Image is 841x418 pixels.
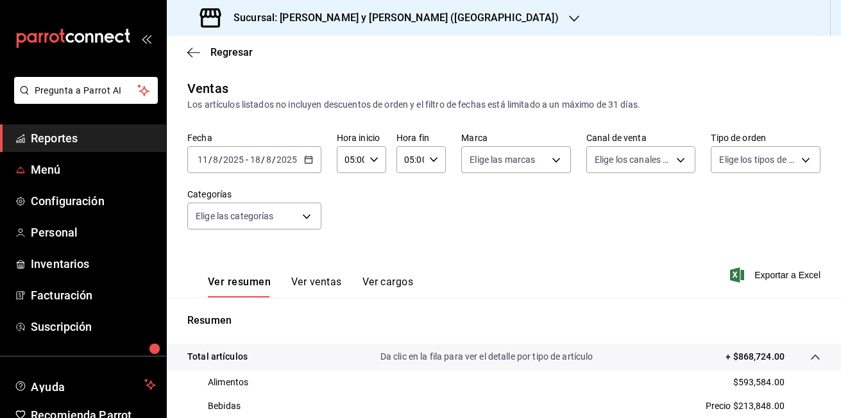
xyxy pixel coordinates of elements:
font: Facturación [31,288,92,302]
input: ---- [223,155,244,165]
p: Alimentos [208,376,248,389]
button: open_drawer_menu [141,33,151,44]
span: - [246,155,248,165]
input: -- [266,155,272,165]
label: Tipo de orden [711,133,820,142]
div: Ventas [187,79,228,98]
button: Ver ventas [291,276,342,297]
input: -- [197,155,208,165]
p: Bebidas [208,399,241,413]
p: Resumen [187,313,820,328]
input: ---- [276,155,298,165]
label: Canal de venta [586,133,696,142]
font: Menú [31,163,61,176]
label: Categorías [187,190,321,199]
font: Personal [31,226,78,239]
button: Pregunta a Parrot AI [14,77,158,104]
span: Elige las categorías [196,210,274,222]
button: Regresar [187,46,253,58]
label: Fecha [187,133,321,142]
span: Elige las marcas [470,153,535,166]
span: Elige los tipos de orden [719,153,797,166]
span: Regresar [210,46,253,58]
font: Reportes [31,131,78,145]
p: Precio $213,848.00 [706,399,785,413]
h3: Sucursal: [PERSON_NAME] y [PERSON_NAME] ([GEOGRAPHIC_DATA]) [223,10,559,26]
p: $593,584.00 [733,376,785,389]
p: Total artículos [187,350,248,364]
button: Exportar a Excel [733,267,820,283]
font: Exportar a Excel [754,270,820,280]
input: -- [212,155,219,165]
p: Da clic en la fila para ver el detalle por tipo de artículo [380,350,593,364]
label: Marca [461,133,571,142]
font: Configuración [31,194,105,208]
span: / [272,155,276,165]
div: Pestañas de navegación [208,276,413,297]
span: Elige los canales de venta [595,153,672,166]
span: / [219,155,223,165]
label: Hora inicio [337,133,386,142]
span: / [261,155,265,165]
font: Suscripción [31,320,92,333]
input: -- [250,155,261,165]
span: Pregunta a Parrot AI [35,84,138,97]
span: Ayuda [31,377,139,392]
p: + $868,724.00 [726,350,785,364]
font: Ver resumen [208,276,271,288]
div: Los artículos listados no incluyen descuentos de orden y el filtro de fechas está limitado a un m... [187,98,820,112]
a: Pregunta a Parrot AI [9,93,158,106]
span: / [208,155,212,165]
label: Hora fin [396,133,446,142]
button: Ver cargos [362,276,414,297]
font: Inventarios [31,257,89,271]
